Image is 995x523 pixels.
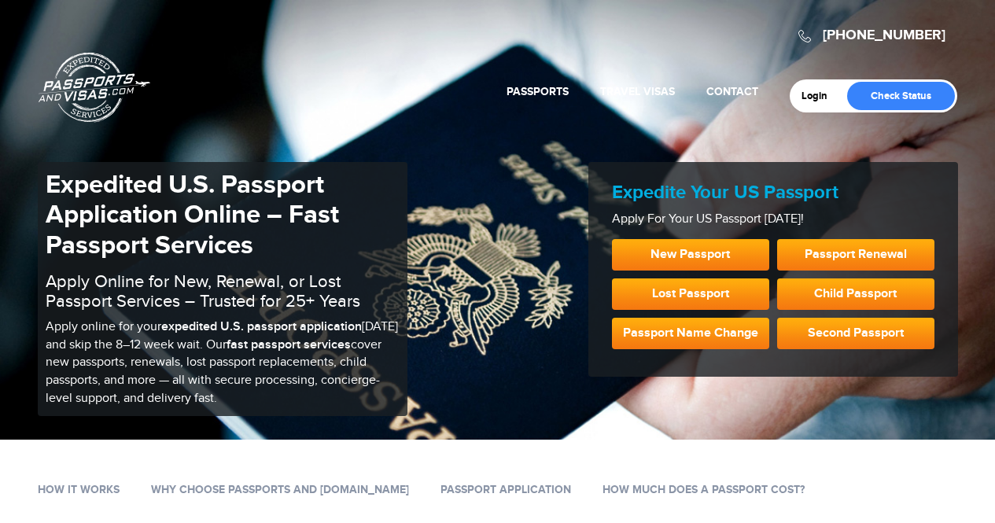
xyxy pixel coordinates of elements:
a: Passport Application [440,483,571,496]
a: Travel Visas [600,85,675,98]
h2: Expedite Your US Passport [612,182,934,204]
a: [PHONE_NUMBER] [823,27,945,44]
a: Passports [507,85,569,98]
a: Second Passport [777,318,934,349]
a: Login [802,90,838,102]
a: How it works [38,483,120,496]
h1: Expedited U.S. Passport Application Online – Fast Passport Services [46,170,400,260]
a: Passport Name Change [612,318,769,349]
a: Lost Passport [612,278,769,310]
a: Contact [706,85,758,98]
a: How Much Does a Passport Cost? [603,483,805,496]
b: fast passport services [227,337,351,352]
a: Check Status [847,82,955,110]
b: expedited U.S. passport application [161,319,362,334]
a: New Passport [612,239,769,271]
a: Passports & [DOMAIN_NAME] [39,52,150,123]
a: Why Choose Passports and [DOMAIN_NAME] [151,483,409,496]
p: Apply online for your [DATE] and skip the 8–12 week wait. Our cover new passports, renewals, lost... [46,319,400,408]
a: Child Passport [777,278,934,310]
h2: Apply Online for New, Renewal, or Lost Passport Services – Trusted for 25+ Years [46,272,400,310]
p: Apply For Your US Passport [DATE]! [612,211,934,229]
a: Passport Renewal [777,239,934,271]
